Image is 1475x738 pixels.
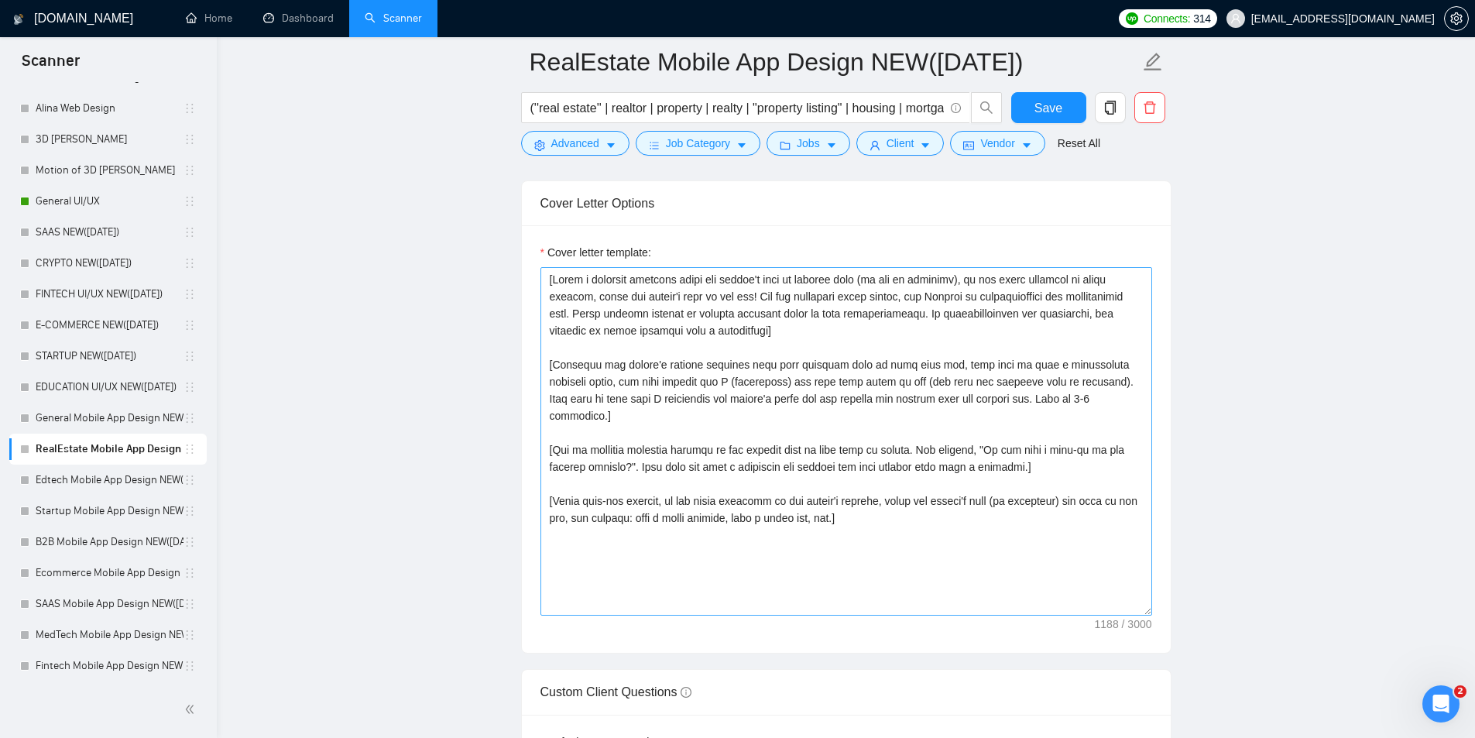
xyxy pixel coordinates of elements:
span: Connects: [1144,10,1190,27]
li: RealEstate Mobile App Design NEW(23.08.2025) [9,434,207,465]
span: Vendor [980,135,1014,152]
li: Motion of 3D Alex [9,155,207,186]
li: Alina Web Design [9,93,207,124]
span: holder [184,505,196,517]
a: Fintech Mobile App Design NEW([DATE]) [36,650,184,681]
span: idcard [963,139,974,151]
a: FINTECH UI/UX NEW([DATE]) [36,279,184,310]
button: search [971,92,1002,123]
span: holder [184,474,196,486]
span: holder [184,195,196,208]
li: E-COMMERCE NEW(23.08.2025) [9,310,207,341]
span: delete [1135,101,1165,115]
span: holder [184,660,196,672]
a: General UI/UX [36,186,184,217]
span: setting [1445,12,1468,25]
span: copy [1096,101,1125,115]
li: STARTUP NEW(23.08.2025) [9,341,207,372]
a: MedTech Mobile App Design NEW([DATE]) [36,620,184,650]
span: holder [184,381,196,393]
a: EDUCATION UI/UX NEW([DATE]) [36,372,184,403]
button: Save [1011,92,1086,123]
button: folderJobscaret-down [767,131,850,156]
span: holder [184,257,196,269]
li: EDUCATION UI/UX NEW(23.08.2025) [9,372,207,403]
span: 314 [1193,10,1210,27]
span: user [870,139,880,151]
span: info-circle [681,687,691,698]
span: holder [184,319,196,331]
span: caret-down [920,139,931,151]
button: delete [1134,92,1165,123]
li: General Mobile App Design NEW(23.08.2025) [9,403,207,434]
div: Cover Letter Options [540,181,1152,225]
span: Custom Client Questions [540,685,691,699]
li: B2B Mobile App Design NEW(23.08.2025) [9,527,207,558]
a: SAAS NEW([DATE]) [36,217,184,248]
li: Startup Mobile App Design NEW(23.08.2025) [9,496,207,527]
span: Job Category [666,135,730,152]
input: Scanner name... [530,43,1140,81]
a: Edtech Mobile App Design NEW([DATE]) [36,465,184,496]
span: folder [780,139,791,151]
a: E-COMMERCE NEW([DATE]) [36,310,184,341]
a: setting [1444,12,1469,25]
button: setting [1444,6,1469,31]
span: holder [184,102,196,115]
span: holder [184,226,196,239]
span: holder [184,164,196,177]
li: SAAS NEW(23.08.2025) [9,217,207,248]
span: bars [649,139,660,151]
button: barsJob Categorycaret-down [636,131,760,156]
li: CRYPTO NEW(23.08.2025) [9,248,207,279]
a: dashboardDashboard [263,12,334,25]
span: double-left [184,702,200,717]
a: Ecommerce Mobile App Design NEW([DATE]) [36,558,184,589]
a: 3D [PERSON_NAME] [36,124,184,155]
button: idcardVendorcaret-down [950,131,1045,156]
img: upwork-logo.png [1126,12,1138,25]
img: logo [13,7,24,32]
a: General Mobile App Design NEW([DATE]) [36,403,184,434]
iframe: Intercom live chat [1422,685,1460,723]
a: homeHome [186,12,232,25]
span: Jobs [797,135,820,152]
input: Search Freelance Jobs... [530,98,944,118]
span: Client [887,135,914,152]
span: holder [184,133,196,146]
li: Ecommerce Mobile App Design NEW(23.08.2025) [9,558,207,589]
button: settingAdvancedcaret-down [521,131,629,156]
span: Save [1034,98,1062,118]
span: edit [1143,52,1163,72]
span: holder [184,567,196,579]
span: holder [184,629,196,641]
span: caret-down [1021,139,1032,151]
span: setting [534,139,545,151]
span: holder [184,288,196,300]
span: caret-down [736,139,747,151]
a: B2B Mobile App Design NEW([DATE]) [36,527,184,558]
span: holder [184,412,196,424]
span: holder [184,598,196,610]
textarea: Cover letter template: [540,267,1152,616]
label: Cover letter template: [540,244,651,261]
a: RealEstate Mobile App Design NEW([DATE]) [36,434,184,465]
li: SAAS Mobile App Design NEW(23.08.2025) [9,589,207,620]
a: SAAS Mobile App Design NEW([DATE]) [36,589,184,620]
a: STARTUP NEW([DATE]) [36,341,184,372]
li: MedTech Mobile App Design NEW(23.08.2025) [9,620,207,650]
li: General UI/UX [9,186,207,217]
span: holder [184,536,196,548]
button: userClientcaret-down [856,131,945,156]
li: Fintech Mobile App Design NEW(23.08.2025) [9,650,207,681]
span: info-circle [951,103,961,113]
li: Edtech Mobile App Design NEW(23.08.2025) [9,465,207,496]
span: holder [184,350,196,362]
span: 2 [1454,685,1466,698]
a: Motion of 3D [PERSON_NAME] [36,155,184,186]
span: holder [184,443,196,455]
li: FINTECH UI/UX NEW(23.08.2025) [9,279,207,310]
a: Reset All [1058,135,1100,152]
span: caret-down [605,139,616,151]
button: copy [1095,92,1126,123]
